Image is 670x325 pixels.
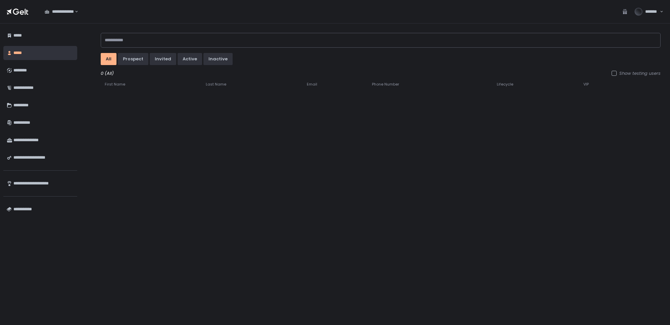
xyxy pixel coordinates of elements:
button: active [178,53,202,65]
div: All [106,56,111,62]
span: Phone Number [372,82,399,87]
div: Search for option [40,5,78,19]
div: 0 (All) [101,70,661,76]
button: invited [150,53,176,65]
span: Email [307,82,317,87]
button: inactive [203,53,233,65]
button: prospect [118,53,148,65]
button: All [101,53,116,65]
span: VIP [583,82,589,87]
div: prospect [123,56,143,62]
div: invited [155,56,171,62]
div: active [183,56,197,62]
span: Lifecycle [497,82,513,87]
div: inactive [208,56,228,62]
span: Last Name [206,82,226,87]
span: First Name [105,82,125,87]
